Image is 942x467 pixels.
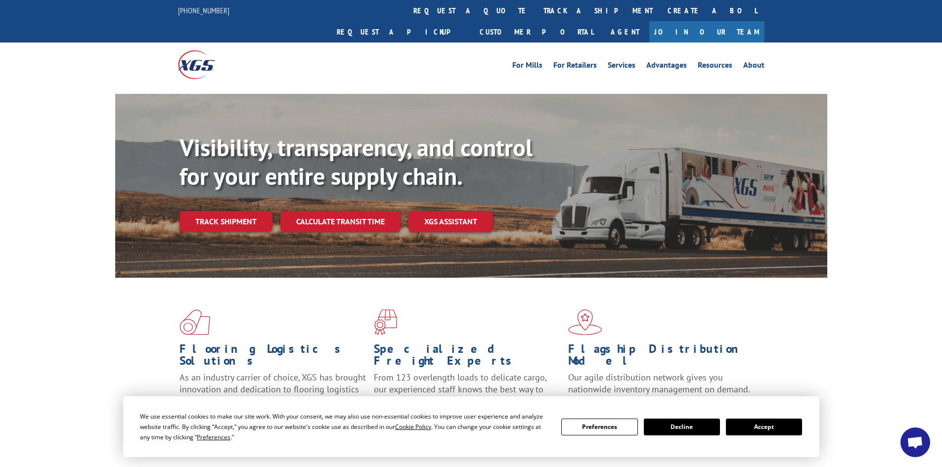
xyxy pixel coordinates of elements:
[743,61,764,72] a: About
[178,5,229,15] a: [PHONE_NUMBER]
[601,21,649,42] a: Agent
[280,211,401,232] a: Calculate transit time
[197,433,230,441] span: Preferences
[374,343,561,372] h1: Specialized Freight Experts
[646,61,687,72] a: Advantages
[123,396,819,457] div: Cookie Consent Prompt
[568,372,750,395] span: Our agile distribution network gives you nationwide inventory management on demand.
[649,21,764,42] a: Join Our Team
[726,419,802,435] button: Accept
[472,21,601,42] a: Customer Portal
[900,427,930,457] div: Open chat
[395,423,431,431] span: Cookie Policy
[698,61,732,72] a: Resources
[568,309,602,335] img: xgs-icon-flagship-distribution-model-red
[561,419,637,435] button: Preferences
[553,61,597,72] a: For Retailers
[329,21,472,42] a: Request a pickup
[179,372,366,407] span: As an industry carrier of choice, XGS has brought innovation and dedication to flooring logistics...
[374,309,397,335] img: xgs-icon-focused-on-flooring-red
[644,419,720,435] button: Decline
[179,343,366,372] h1: Flooring Logistics Solutions
[408,211,493,232] a: XGS ASSISTANT
[568,343,755,372] h1: Flagship Distribution Model
[374,372,561,416] p: From 123 overlength loads to delicate cargo, our experienced staff knows the best way to move you...
[179,211,272,232] a: Track shipment
[179,132,533,191] b: Visibility, transparency, and control for your entire supply chain.
[608,61,635,72] a: Services
[512,61,542,72] a: For Mills
[179,309,210,335] img: xgs-icon-total-supply-chain-intelligence-red
[140,411,549,442] div: We use essential cookies to make our site work. With your consent, we may also use non-essential ...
